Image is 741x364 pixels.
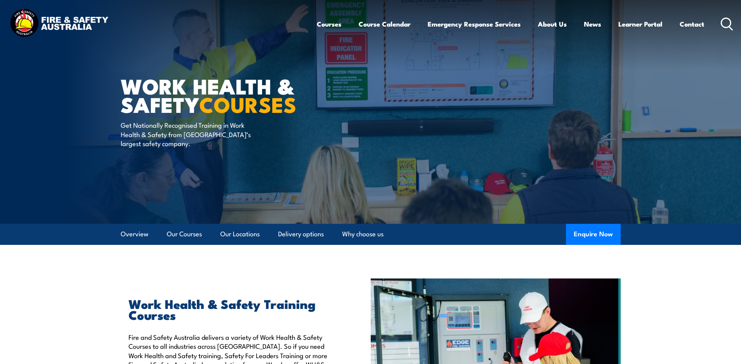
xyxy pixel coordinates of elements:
[278,224,324,244] a: Delivery options
[167,224,202,244] a: Our Courses
[342,224,384,244] a: Why choose us
[584,14,601,34] a: News
[566,224,621,245] button: Enquire Now
[121,120,263,148] p: Get Nationally Recognised Training in Work Health & Safety from [GEOGRAPHIC_DATA]’s largest safet...
[121,77,314,113] h1: Work Health & Safety
[359,14,411,34] a: Course Calendar
[618,14,662,34] a: Learner Portal
[428,14,521,34] a: Emergency Response Services
[129,298,335,320] h2: Work Health & Safety Training Courses
[538,14,567,34] a: About Us
[220,224,260,244] a: Our Locations
[199,87,296,120] strong: COURSES
[121,224,148,244] a: Overview
[680,14,704,34] a: Contact
[317,14,341,34] a: Courses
